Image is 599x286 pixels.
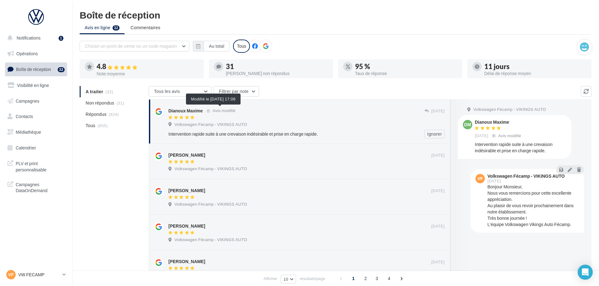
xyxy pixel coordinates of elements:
[17,83,49,88] span: Visibilité en ligne
[16,114,33,119] span: Contacts
[168,152,205,158] div: [PERSON_NAME]
[4,141,68,154] a: Calendrier
[58,67,65,72] div: 32
[424,130,445,138] button: Ignorer
[475,133,488,139] span: [DATE]
[86,111,107,117] span: Répondus
[477,175,483,182] span: VF
[80,10,591,19] div: Boîte de réception
[16,159,65,173] span: PLV et print personnalisable
[384,273,394,283] span: 4
[214,86,259,97] button: Filtrer par note
[4,110,68,123] a: Contacts
[284,277,288,282] span: 10
[578,265,593,280] div: Open Intercom Messenger
[174,122,247,127] span: Volkswagen Fécamp - VIKINGS AUTO
[4,79,68,92] a: Visibilité en ligne
[130,24,160,31] span: Commentaires
[16,129,41,135] span: Médiathèque
[168,108,203,114] div: Dianoux Maxime
[193,41,230,51] button: Au total
[355,71,457,76] div: Taux de réponse
[4,94,68,108] a: Campagnes
[168,223,205,229] div: [PERSON_NAME]
[85,43,177,49] span: Choisir un point de vente ou un code magasin
[299,276,325,282] span: résultats/page
[86,122,95,129] span: Tous
[475,141,566,154] div: Intervention rapide suite à une crevaison indésirable et prise en charge rapide.
[226,63,328,70] div: 31
[174,237,247,243] span: Volkswagen Fécamp - VIKINGS AUTO
[16,51,38,56] span: Opérations
[5,269,67,281] a: VF VW FECAMP
[168,131,404,137] div: Intervention rapide suite à une crevaison indésirable et prise en charge rapide.
[98,123,108,128] span: (655)
[4,126,68,139] a: Médiathèque
[8,272,14,278] span: VF
[174,166,247,172] span: Volkswagen Fécamp - VIKINGS AUTO
[498,133,521,138] span: Avis modifié
[16,98,40,103] span: Campagnes
[431,188,445,194] span: [DATE]
[372,273,382,283] span: 3
[431,108,445,114] span: [DATE]
[109,112,119,117] span: (624)
[4,62,68,76] a: Boîte de réception32
[16,67,51,72] span: Boîte de réception
[86,100,114,106] span: Non répondus
[484,63,586,70] div: 11 jours
[18,272,60,278] p: VW FECAMP
[117,100,124,105] span: (31)
[4,47,68,60] a: Opérations
[213,108,236,113] span: Avis modifié
[97,72,199,76] div: Note moyenne
[487,179,501,183] span: [DATE]
[16,180,65,194] span: Campagnes DataOnDemand
[4,178,68,196] a: Campagnes DataOnDemand
[17,35,40,40] span: Notifications
[226,71,328,76] div: [PERSON_NAME] non répondus
[186,94,241,105] div: Modifié le [DATE] 17:06
[484,71,586,76] div: Délai de réponse moyen
[487,174,565,178] div: Volkswagen Fécamp - VIKINGS AUTO
[348,273,358,283] span: 1
[233,40,250,53] div: Tous
[475,120,522,124] div: Dianoux Maxime
[361,273,371,283] span: 2
[174,202,247,207] span: Volkswagen Fécamp - VIKINGS AUTO
[263,276,277,282] span: Afficher
[149,86,211,97] button: Tous les avis
[431,224,445,229] span: [DATE]
[4,31,66,45] button: Notifications 1
[168,187,205,194] div: [PERSON_NAME]
[281,275,296,283] button: 10
[464,121,471,128] span: DM
[80,41,189,51] button: Choisir un point de vente ou un code magasin
[204,41,230,51] button: Au total
[59,36,63,41] div: 1
[4,157,68,175] a: PLV et print personnalisable
[16,145,36,150] span: Calendrier
[355,63,457,70] div: 95 %
[431,259,445,265] span: [DATE]
[168,258,205,265] div: [PERSON_NAME]
[97,63,199,70] div: 4.8
[473,107,546,112] span: Volkswagen Fécamp - VIKINGS AUTO
[154,89,180,94] span: Tous les avis
[487,184,579,228] div: Bonjour Monsieur, Nous vous remercions pour cette excellente appréciation. Au plaisir de vous rev...
[431,153,445,158] span: [DATE]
